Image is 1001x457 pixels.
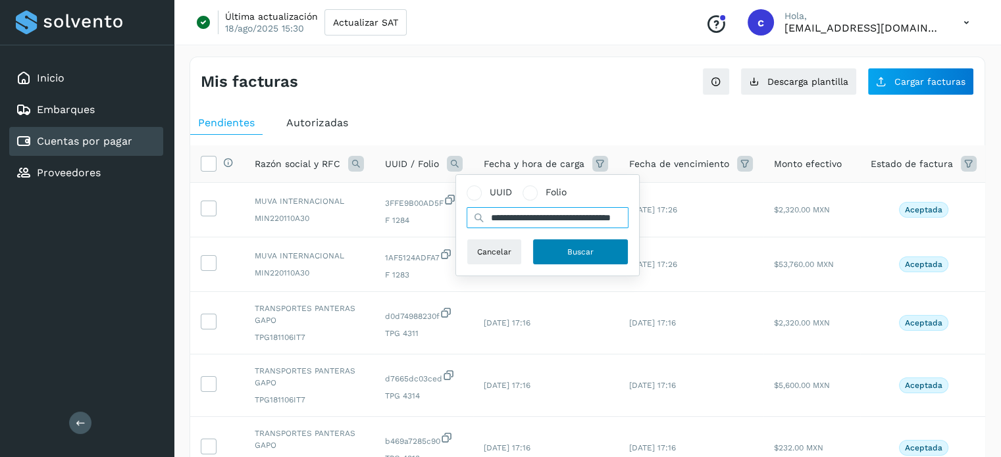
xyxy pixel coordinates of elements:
[629,260,677,269] span: [DATE] 17:26
[905,318,942,327] p: Aceptada
[255,212,364,224] span: MIN220110A30
[774,157,842,171] span: Monto efectivo
[9,158,163,187] div: Proveedores
[905,381,942,390] p: Aceptada
[629,443,676,452] span: [DATE] 17:16
[255,157,340,171] span: Razón social y RFC
[255,267,364,279] span: MIN220110A30
[484,318,530,327] span: [DATE] 17:16
[37,72,64,84] a: Inicio
[255,365,364,389] span: TRANSPORTES PANTERAS GAPO
[629,318,676,327] span: [DATE] 17:16
[767,77,848,86] span: Descarga plantilla
[784,22,942,34] p: cxp1@53cargo.com
[37,103,95,116] a: Embarques
[385,157,439,171] span: UUID / Folio
[784,11,942,22] p: Hola,
[871,157,953,171] span: Estado de factura
[333,18,398,27] span: Actualizar SAT
[894,77,965,86] span: Cargar facturas
[385,306,463,322] span: d0d74988230f
[385,390,463,402] span: TPG 4314
[740,68,857,95] button: Descarga plantilla
[9,127,163,156] div: Cuentas por pagar
[629,205,677,214] span: [DATE] 17:26
[324,9,407,36] button: Actualizar SAT
[905,443,942,452] p: Aceptada
[255,331,364,343] span: TPG181106IT7
[37,166,101,179] a: Proveedores
[255,250,364,262] span: MUVA INTERNACIONAL
[385,269,463,281] span: F 1283
[905,260,942,269] p: Aceptada
[225,22,304,34] p: 18/ago/2025 15:30
[255,302,364,326] span: TRANSPORTES PANTERAS GAPO
[201,72,298,91] h4: Mis facturas
[774,443,823,452] span: $232.00 MXN
[385,248,463,264] span: 1AF5124ADFA7
[484,157,584,171] span: Fecha y hora de carga
[774,318,830,327] span: $2,320.00 MXN
[225,11,318,22] p: Última actualización
[198,116,255,129] span: Pendientes
[629,381,676,390] span: [DATE] 17:16
[484,443,530,452] span: [DATE] 17:16
[385,431,463,447] span: b469a7285c90
[385,327,463,339] span: TPG 4311
[255,427,364,451] span: TRANSPORTES PANTERAS GAPO
[255,195,364,207] span: MUVA INTERNACIONAL
[774,260,834,269] span: $53,760.00 MXN
[774,205,830,214] span: $2,320.00 MXN
[629,157,729,171] span: Fecha de vencimiento
[484,381,530,390] span: [DATE] 17:16
[905,205,942,214] p: Aceptada
[286,116,348,129] span: Autorizadas
[37,135,132,147] a: Cuentas por pagar
[867,68,974,95] button: Cargar facturas
[9,64,163,93] div: Inicio
[255,394,364,406] span: TPG181106IT7
[385,193,463,209] span: 3FFE9B00AD5F
[9,95,163,124] div: Embarques
[385,214,463,226] span: F 1284
[774,381,830,390] span: $5,600.00 MXN
[385,369,463,385] span: d7665dc03ced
